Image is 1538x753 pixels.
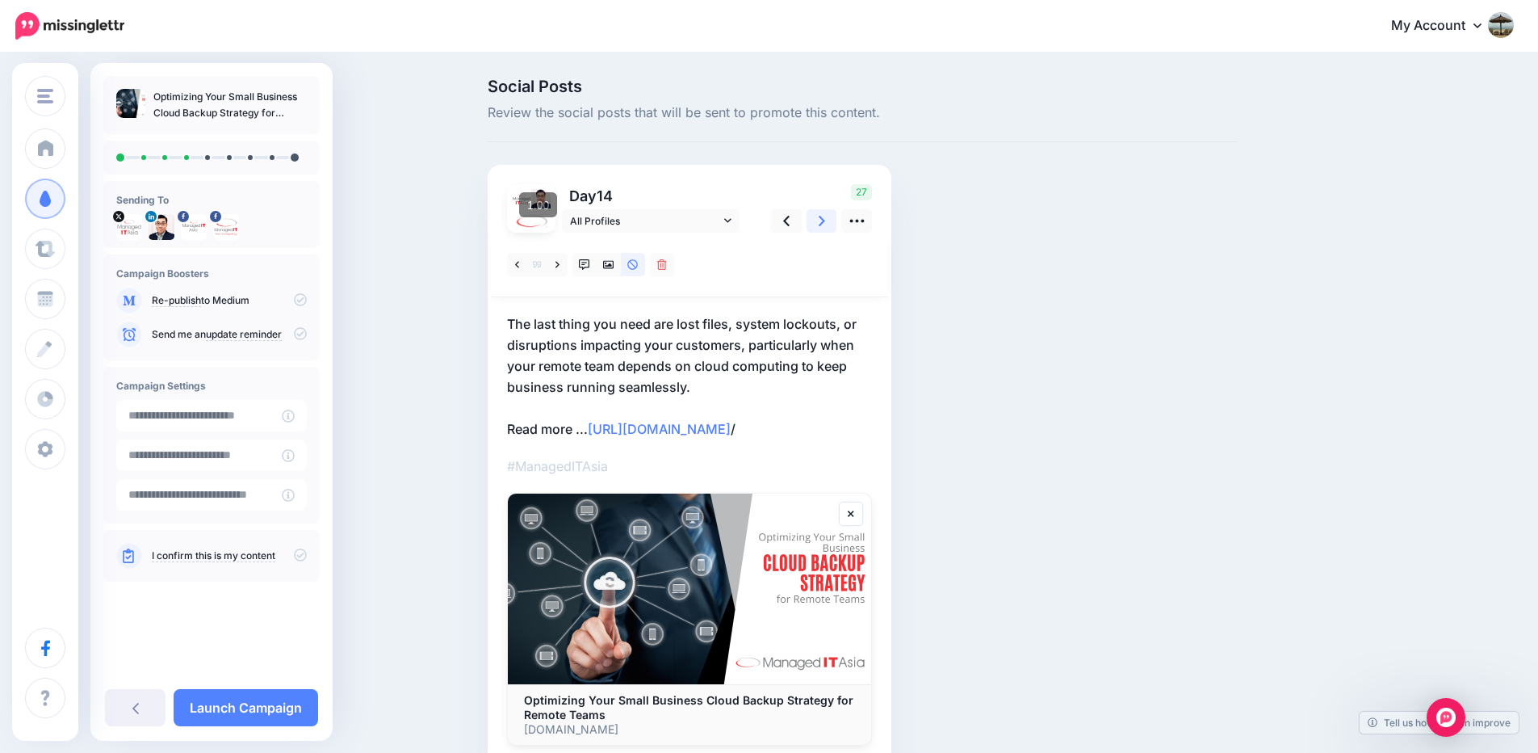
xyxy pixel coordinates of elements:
span: All Profiles [570,212,720,229]
span: 14 [597,187,613,204]
p: to Medium [152,293,307,308]
img: picture-bsa59182.png [512,208,551,247]
h4: Campaign Boosters [116,267,307,280]
img: 1554267344198-36989.png [531,189,551,208]
img: 1554267344198-36989.png [149,214,174,240]
img: picture-bsa59181.png [181,214,207,240]
img: Missinglettr [15,12,124,40]
p: #ManagedITAsia [507,456,872,477]
h4: Sending To [116,194,307,206]
img: menu.png [37,89,53,103]
p: Day [562,184,742,208]
a: All Profiles [562,209,740,233]
b: Optimizing Your Small Business Cloud Backup Strategy for Remote Teams [524,693,853,721]
span: Review the social posts that will be sent to promote this content. [488,103,1237,124]
span: 27 [851,184,872,200]
span: Social Posts [488,78,1237,95]
a: Re-publish [152,294,201,307]
img: GiTaVuQ--18492.png [512,189,531,208]
img: 82d1013b961d1d3e1afc4cfbbcc9b388_thumb.jpg [116,89,145,118]
a: update reminder [206,328,282,341]
img: Optimizing Your Small Business Cloud Backup Strategy for Remote Teams [508,494,871,684]
a: I confirm this is my content [152,549,275,562]
p: Send me an [152,327,307,342]
img: GiTaVuQ--18492.png [116,214,142,240]
p: [DOMAIN_NAME] [524,722,855,737]
a: Tell us how we can improve [1360,712,1519,734]
a: My Account [1375,6,1514,46]
p: Optimizing Your Small Business Cloud Backup Strategy for Remote Teams [153,89,307,121]
img: picture-bsa59182.png [213,214,239,240]
p: The last thing you need are lost files, system lockouts, or disruptions impacting your customers,... [507,313,872,440]
h4: Campaign Settings [116,380,307,392]
a: [URL][DOMAIN_NAME] [588,421,731,437]
div: Open Intercom Messenger [1427,698,1465,737]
